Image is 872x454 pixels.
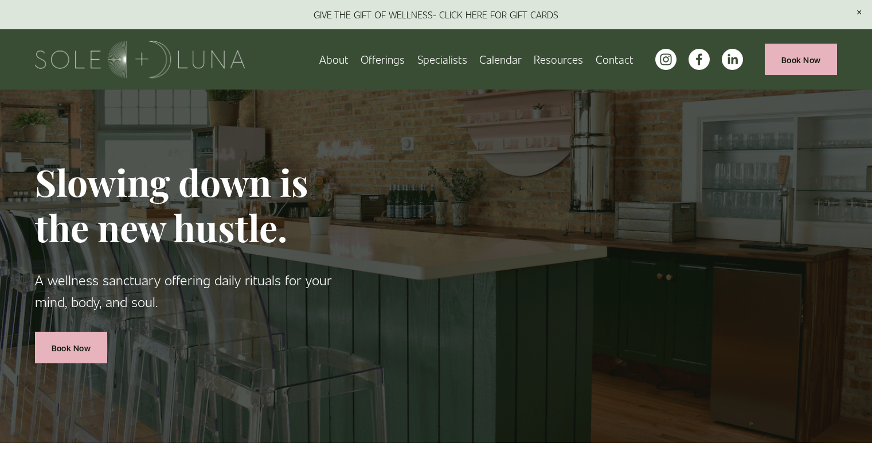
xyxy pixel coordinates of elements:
span: Offerings [361,51,405,68]
a: About [319,49,349,69]
p: A wellness sanctuary offering daily rituals for your mind, body, and soul. [35,269,366,313]
a: Book Now [765,44,837,75]
a: instagram-unauth [655,49,677,70]
a: LinkedIn [722,49,743,70]
h1: Slowing down is the new hustle. [35,160,366,250]
a: folder dropdown [361,49,405,69]
a: folder dropdown [534,49,583,69]
a: Contact [596,49,634,69]
img: Sole + Luna [35,41,245,78]
a: Calendar [479,49,522,69]
span: Resources [534,51,583,68]
a: facebook-unauth [689,49,710,70]
a: Book Now [35,332,107,363]
a: Specialists [417,49,467,69]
